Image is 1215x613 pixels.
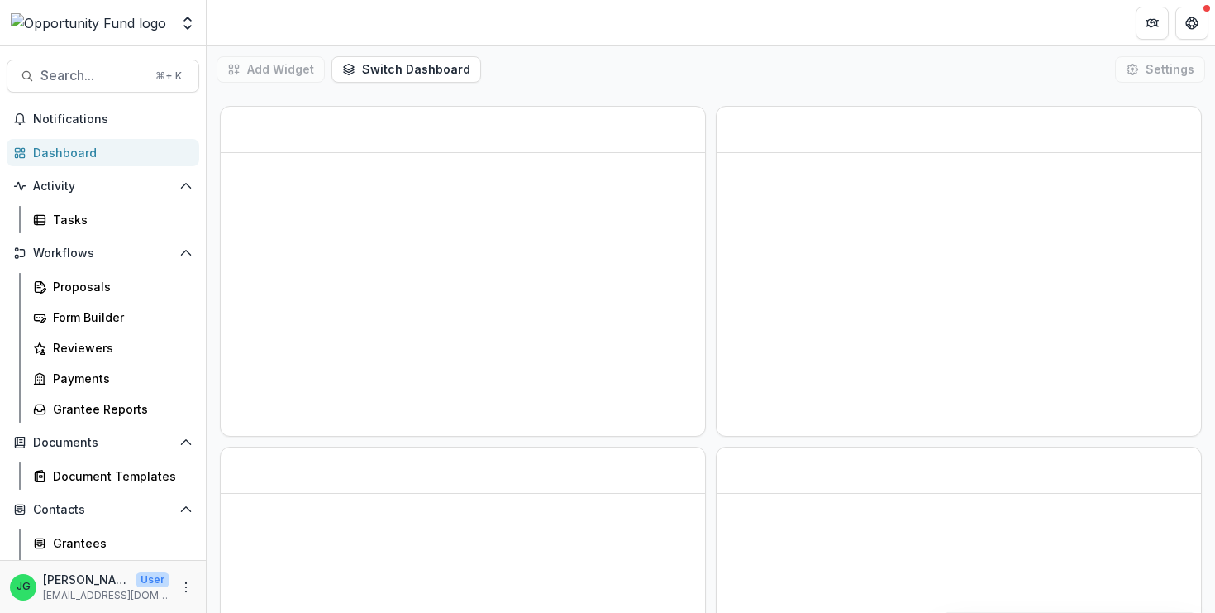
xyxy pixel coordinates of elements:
span: Activity [33,180,173,194]
button: Switch Dashboard [331,56,481,83]
a: Grantees [26,529,199,557]
button: Add Widget [217,56,325,83]
a: Reviewers [26,334,199,362]
span: Workflows [33,247,173,261]
p: [EMAIL_ADDRESS][DOMAIN_NAME] [43,588,169,603]
a: Form Builder [26,304,199,331]
p: [PERSON_NAME] [43,571,129,588]
div: Jake Goodman [17,582,31,592]
nav: breadcrumb [213,11,283,35]
button: Open Workflows [7,240,199,266]
div: Dashboard [33,144,186,161]
a: Tasks [26,206,199,233]
button: Search... [7,60,199,93]
span: Search... [40,68,145,84]
a: Proposals [26,273,199,300]
p: User [136,572,169,587]
button: Get Help [1175,7,1208,40]
button: Open Activity [7,173,199,199]
div: Grantee Reports [53,400,186,418]
button: Settings [1115,56,1205,83]
div: ⌘ + K [152,67,185,85]
button: Open Documents [7,429,199,456]
a: Dashboard [7,139,199,166]
div: Form Builder [53,309,186,326]
div: Proposals [53,278,186,295]
button: Notifications [7,106,199,132]
div: Tasks [53,211,186,228]
button: Open entity switcher [176,7,199,40]
div: Grantees [53,534,186,552]
span: Documents [33,436,173,450]
div: Document Templates [53,467,186,485]
button: More [176,577,196,597]
button: Open Contacts [7,496,199,523]
a: Payments [26,365,199,392]
span: Contacts [33,503,173,517]
a: Grantee Reports [26,395,199,423]
img: Opportunity Fund logo [11,13,166,33]
div: Reviewers [53,339,186,357]
span: Notifications [33,113,193,127]
button: Partners [1136,7,1169,40]
a: Document Templates [26,462,199,490]
div: Payments [53,370,186,387]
